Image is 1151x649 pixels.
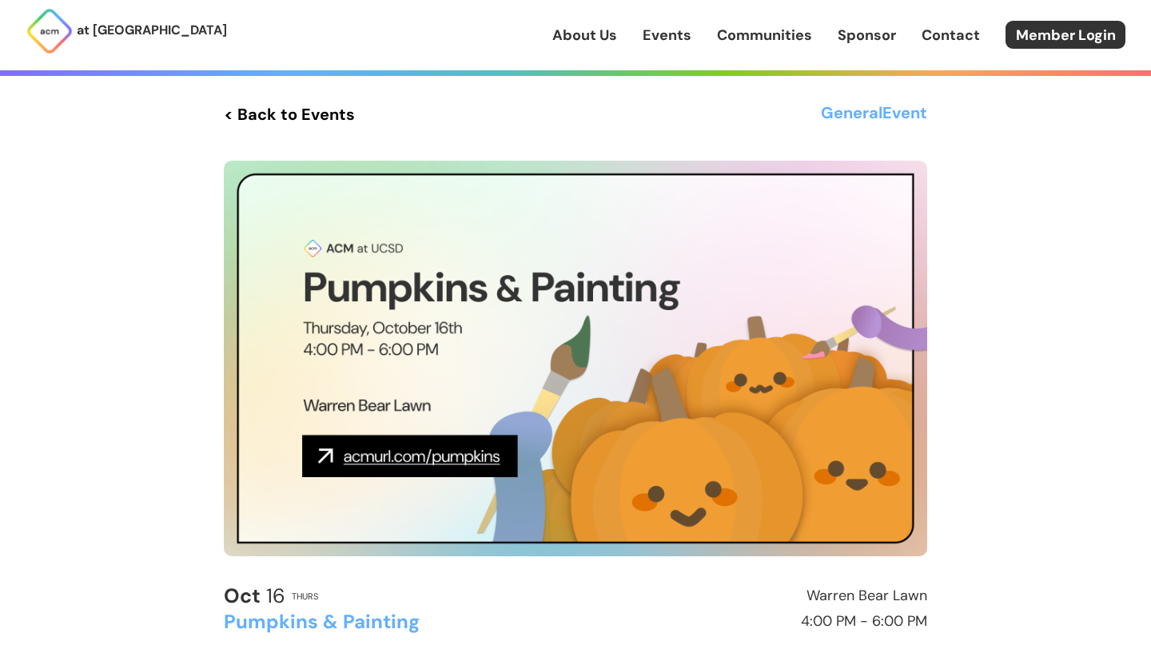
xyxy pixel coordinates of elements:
[717,25,812,46] a: Communities
[643,25,691,46] a: Events
[224,100,355,129] a: < Back to Events
[224,583,261,609] b: Oct
[224,585,285,607] h2: 16
[77,20,227,41] p: at [GEOGRAPHIC_DATA]
[292,591,318,601] h2: Thurs
[26,7,74,55] img: ACM Logo
[583,588,927,604] h2: Warren Bear Lawn
[821,100,927,129] h3: General Event
[26,7,227,55] a: at [GEOGRAPHIC_DATA]
[922,25,980,46] a: Contact
[838,25,896,46] a: Sponsor
[552,25,617,46] a: About Us
[224,161,927,556] img: Event Cover Photo
[583,614,927,630] h2: 4:00 PM - 6:00 PM
[224,611,568,632] h2: Pumpkins & Painting
[1006,21,1125,49] a: Member Login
